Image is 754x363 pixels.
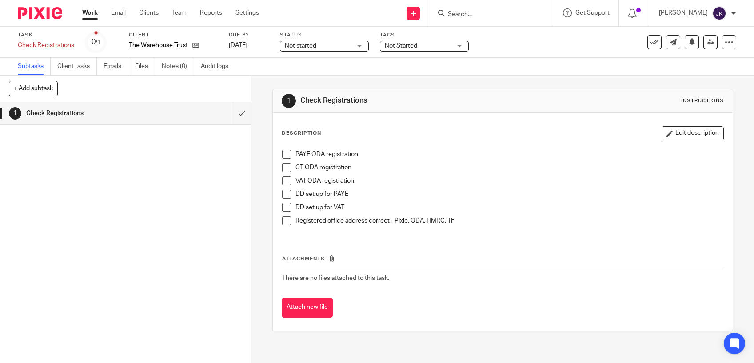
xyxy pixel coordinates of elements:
[681,97,724,104] div: Instructions
[235,8,259,17] a: Settings
[18,58,51,75] a: Subtasks
[172,8,187,17] a: Team
[9,107,21,120] div: 1
[18,32,74,39] label: Task
[229,42,247,48] span: [DATE]
[162,58,194,75] a: Notes (0)
[575,10,610,16] span: Get Support
[659,8,708,17] p: [PERSON_NAME]
[129,41,188,50] p: The Warehouse Trust
[282,275,389,281] span: There are no files attached to this task.
[300,96,522,105] h1: Check Registrations
[385,43,417,49] span: Not Started
[295,163,723,172] p: CT ODA registration
[139,8,159,17] a: Clients
[135,58,155,75] a: Files
[201,58,235,75] a: Audit logs
[295,190,723,199] p: DD set up for PAYE
[280,32,369,39] label: Status
[295,203,723,212] p: DD set up for VAT
[282,256,325,261] span: Attachments
[295,176,723,185] p: VAT ODA registration
[9,81,58,96] button: + Add subtask
[285,43,316,49] span: Not started
[18,41,74,50] div: Check Registrations
[82,8,98,17] a: Work
[712,6,726,20] img: svg%3E
[229,32,269,39] label: Due by
[129,32,218,39] label: Client
[96,40,100,45] small: /1
[380,32,469,39] label: Tags
[92,37,100,47] div: 0
[18,7,62,19] img: Pixie
[57,58,97,75] a: Client tasks
[104,58,128,75] a: Emails
[282,130,321,137] p: Description
[295,216,723,225] p: Registered office address correct - Pixie, ODA, HMRC, TF
[447,11,527,19] input: Search
[200,8,222,17] a: Reports
[295,150,723,159] p: PAYE ODA registration
[662,126,724,140] button: Edit description
[282,298,333,318] button: Attach new file
[111,8,126,17] a: Email
[26,107,158,120] h1: Check Registrations
[282,94,296,108] div: 1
